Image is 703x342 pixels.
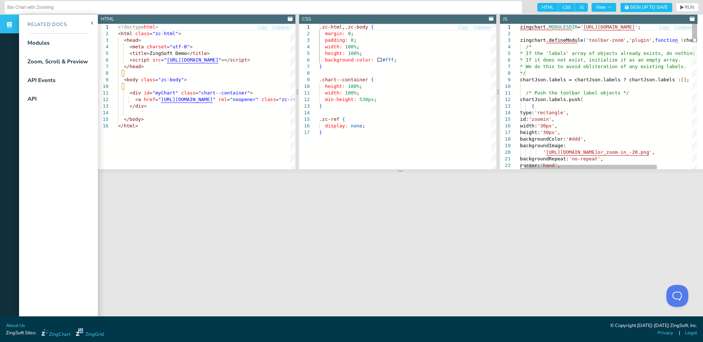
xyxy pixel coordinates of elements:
[118,123,124,129] span: </
[658,77,681,82] span: labels :
[221,57,230,63] span: ></
[520,110,534,115] span: type:
[676,3,699,12] button: RUN
[135,31,150,36] span: class
[584,24,635,30] span: [URL][DOMAIN_NAME]
[626,37,629,43] span: ,
[98,44,108,50] div: 4
[555,123,557,129] span: ,
[257,25,267,30] span: Copy
[500,162,511,169] div: 22
[319,103,322,109] span: }
[638,24,641,30] span: ;
[319,116,339,122] span: .zc-ref
[272,25,290,30] span: Collapse
[503,16,507,23] div: JS
[118,24,144,30] span: <!doctype
[586,37,626,43] span: 'toolbar-zoom'
[299,90,310,96] div: 11
[198,90,250,96] span: "chart--container"
[500,129,511,136] div: 17
[500,83,511,90] div: 10
[152,90,178,96] span: "myChart"
[27,76,55,85] div: API Events
[98,96,108,103] div: 12
[557,163,560,168] span: ,
[655,37,678,43] span: function
[218,97,227,102] span: rel
[500,136,511,142] div: 18
[158,97,161,102] span: "
[124,116,130,122] span: </
[549,24,578,30] span: MODULESDIR
[319,77,368,82] span: .chart--container
[592,3,616,12] button: View
[500,169,511,175] div: 23
[520,143,566,148] span: backgroundImage:
[474,25,491,30] span: Collapse
[359,83,362,89] span: ;
[129,44,132,49] span: <
[98,70,108,77] div: 8
[135,123,138,129] span: >
[674,25,692,30] span: Collapse
[98,24,108,30] div: 1
[132,44,144,49] span: meta
[584,37,586,43] span: (
[520,57,655,63] span: * If it does not exist, initialize it as an emp
[500,156,511,162] div: 21
[98,63,108,70] div: 7
[458,25,468,30] span: Copy
[325,123,348,129] span: display:
[299,37,310,44] div: 3
[500,96,511,103] div: 12
[685,330,697,337] a: Legal
[170,44,190,49] span: "utf-8"
[348,83,359,89] span: 100%
[566,136,584,142] span: '#ddd'
[98,173,703,324] iframe: Your browser does not support iframes.
[98,83,108,90] div: 10
[526,90,629,96] span: /* Push the toolbar label objects */
[152,57,161,63] span: src
[230,57,247,63] span: script
[155,97,158,102] span: =
[299,123,310,129] div: 16
[655,51,698,56] span: ts, do nothing.
[345,44,356,49] span: 100%
[652,37,655,43] span: ,
[19,21,67,29] div: Related Docs
[373,97,376,102] span: ;
[299,57,310,63] div: 6
[98,37,108,44] div: 3
[520,97,580,102] span: chartJson.labels.push
[575,3,588,12] span: JS
[537,3,558,12] span: HTML
[652,149,655,155] span: ,
[121,31,132,36] span: html
[552,116,555,122] span: ,
[348,51,359,56] span: 100%
[348,31,351,36] span: 0
[141,64,144,69] span: >
[569,156,600,161] span: 'no-repeat'
[118,31,121,36] span: <
[342,116,345,122] span: {
[261,97,276,102] span: class
[500,57,511,63] div: 6
[500,70,511,77] div: 8
[635,24,638,30] span: '
[371,77,374,82] span: {
[27,39,49,47] div: Modules
[500,77,511,83] div: 9
[546,149,598,155] span: [URL][DOMAIN_NAME]
[150,31,152,36] span: =
[6,322,25,329] a: About Us
[27,95,37,103] div: API
[124,64,130,69] span: </
[302,16,311,23] div: CSS
[679,330,680,337] span: |
[138,37,141,43] span: >
[276,97,279,102] span: =
[150,51,187,56] span: ZingSoft Demo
